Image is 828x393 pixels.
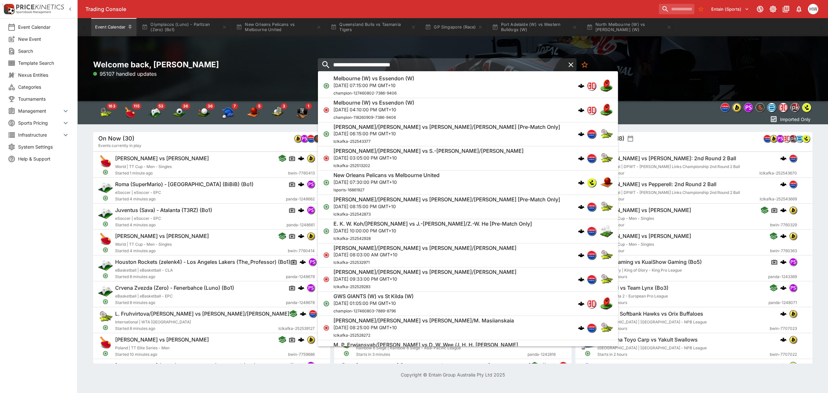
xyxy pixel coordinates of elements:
[307,232,315,240] div: bwin
[307,181,314,188] img: pandascore.png
[600,79,613,92] img: australian_rules.png
[298,362,304,369] img: logo-cerberus.svg
[333,187,365,192] span: lsports-16861927
[173,106,186,119] img: soccer
[600,200,613,213] img: tennis.png
[98,310,113,324] img: tennis.png
[719,101,812,114] div: Event type filters
[779,103,788,112] div: championdata
[298,181,304,187] img: logo-cerberus.svg
[323,155,330,162] svg: Closed
[288,170,315,176] span: bwin-7760413
[99,106,112,119] img: tennis
[780,336,787,343] img: logo-cerberus.svg
[309,258,316,265] img: pandascore.png
[578,107,584,113] img: logo-cerberus.svg
[305,103,312,109] span: 1
[18,155,70,162] span: Help & Support
[103,195,108,201] svg: Open
[307,284,314,291] img: pandascore.png
[550,362,557,369] img: logo-cerberus.svg
[148,106,161,119] img: esports
[597,362,712,369] h6: Tohoku Rakuten Golden Eagles vs Seibu Lions
[294,135,301,142] img: bwin.png
[767,103,776,112] div: betradar
[93,70,157,78] p: 95107 handled updates
[560,362,567,369] img: lclkafka.png
[333,212,371,217] span: lclkafka-252542873
[148,106,161,119] div: Esports
[271,106,284,119] div: Cricket
[300,135,308,142] div: pandascore
[790,232,797,240] img: bwin.png
[98,258,113,272] img: esports.png
[780,3,792,15] button: Documentation
[600,297,613,310] img: australian_rules.png
[307,206,315,214] div: pandascore
[780,207,787,213] div: cerberus
[587,275,596,284] img: lclkafka.png
[287,222,315,228] span: panda-1248661
[98,180,113,195] img: esports.png
[286,274,315,280] span: panda-1248679
[600,249,613,262] img: tennis.png
[578,179,584,186] img: logo-cerberus.svg
[307,180,315,188] div: pandascore
[18,119,62,126] span: Sports Pricing
[789,206,797,214] div: bwin
[768,114,812,124] button: Imported Only
[597,336,698,343] h6: Hiroshima Toyo Carp vs Yakult Swallows
[587,178,596,187] img: lsports.jpeg
[597,181,716,188] h6: [PERSON_NAME] vs Pepperell: 2nd Round 2 Ball
[294,135,302,142] div: bwin
[298,155,304,162] img: logo-cerberus.svg
[256,103,263,109] span: 5
[780,181,787,187] div: cerberus
[333,75,414,82] h6: Melbourne (W) vs Essendon (W)
[16,11,51,14] img: Sportsbook Management
[246,106,259,119] img: basketball
[780,181,787,187] img: logo-cerberus.svg
[115,259,290,265] h6: Houston Rockets (zelenk4) - Los Angeles Lakers (The_Professor) (Bo1)
[298,207,304,213] img: logo-cerberus.svg
[115,155,209,162] h6: [PERSON_NAME] vs [PERSON_NAME]
[597,216,654,221] span: World | TT Cup - Men - Singles
[18,84,70,90] span: Categories
[790,103,800,112] div: pricekinetics
[106,103,117,109] span: 163
[578,204,584,210] div: cerberus
[18,60,70,66] span: Template Search
[333,163,370,168] span: lclkafka-252513202
[307,135,315,142] div: lclkafka
[768,274,797,280] span: panda-1243369
[333,196,560,203] h6: [PERSON_NAME]/[PERSON_NAME] vs [PERSON_NAME]/[PERSON_NAME] [Pre-Match Only]
[232,103,238,109] span: 7
[115,164,172,169] span: World | TT Cup - Men - Singles
[18,143,70,150] span: System Settings
[18,95,70,102] span: Tournaments
[600,225,613,238] img: badminton.png
[232,18,325,36] button: New Orleans Pelicans vs Melbourne United
[587,129,596,139] div: lclkafka
[333,91,397,95] span: champion-127460802-7386-9406
[300,259,306,265] img: logo-cerberus.svg
[733,103,741,112] img: bwin.png
[98,284,113,298] img: esports.png
[115,207,212,214] h6: Juventus (Sava) - Atalanta (T3RZ) (Bo1)
[721,103,730,112] div: lclkafka
[298,233,304,239] img: logo-cerberus.svg
[298,285,304,291] img: logo-cerberus.svg
[600,152,613,165] img: tennis.png
[768,299,797,306] span: panda-1248071
[770,325,797,332] span: bwin-7707023
[587,81,596,90] div: championdata
[181,103,190,109] span: 36
[103,221,108,227] svg: Open
[583,18,676,36] button: North Melbourne (W) vs [PERSON_NAME] (W)
[587,106,596,115] div: championdata
[597,164,740,169] span: International | DPWT - [PERSON_NAME] Links Championship 2nd Round 2 Ball
[578,107,584,113] div: cerberus
[298,181,304,187] div: cerberus
[132,103,141,109] span: 115
[789,135,797,142] div: pricekinetics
